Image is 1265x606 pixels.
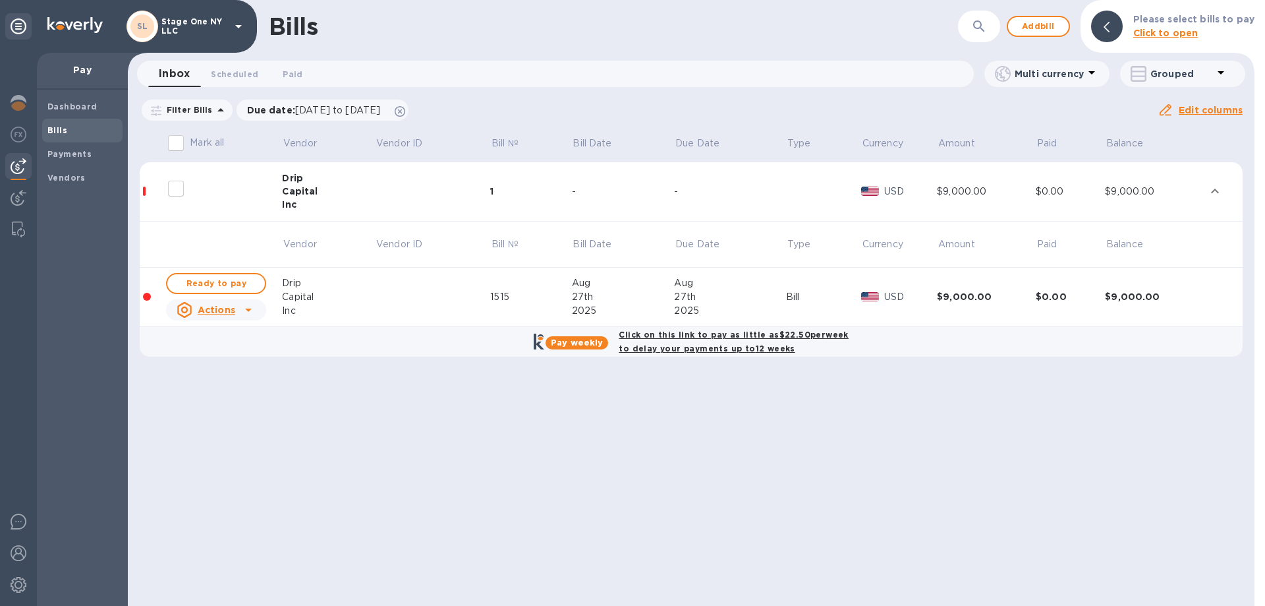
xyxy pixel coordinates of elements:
p: Due Date [675,237,719,251]
span: Paid [283,67,302,81]
div: $0.00 [1036,290,1105,303]
div: - [674,185,786,198]
div: Bill [786,290,861,304]
p: Amount [938,237,975,251]
span: Balance [1106,237,1160,251]
p: Bill Date [573,237,611,251]
span: Paid [1037,237,1075,251]
b: Bills [47,125,67,135]
u: Actions [198,305,235,315]
span: Amount [938,237,992,251]
img: Logo [47,17,103,33]
span: Vendor ID [376,237,439,251]
div: - [572,185,675,198]
b: Vendors [47,173,86,183]
u: Edit columns [1179,105,1243,115]
span: Inbox [159,65,190,83]
img: USD [861,292,879,301]
div: $0.00 [1036,185,1105,198]
span: Amount [938,136,992,150]
b: Dashboard [47,102,98,111]
button: expand row [1205,181,1225,201]
span: Vendor [283,136,334,150]
p: Vendor [283,136,317,150]
div: 1515 [490,290,571,304]
button: Ready to pay [166,273,266,294]
b: SL [137,21,148,31]
p: Currency [862,136,903,150]
p: Vendor [283,237,317,251]
p: Paid [1037,237,1057,251]
div: $9,000.00 [1105,290,1204,303]
p: Type [787,237,811,251]
div: 27th [572,290,675,304]
span: Bill Date [573,237,629,251]
div: Due date:[DATE] to [DATE] [237,100,409,121]
span: [DATE] to [DATE] [295,105,380,115]
b: Payments [47,149,92,159]
p: USD [884,185,937,198]
b: Pay weekly [551,338,603,348]
div: Inc [282,304,375,318]
p: Pay [47,63,117,76]
span: Type [787,237,828,251]
p: Type [787,136,811,150]
span: Vendor ID [376,136,439,150]
div: Capital [282,185,375,198]
div: $9,000.00 [937,185,1036,198]
p: Grouped [1150,67,1213,80]
span: Due Date [675,237,737,251]
b: Please select bills to pay [1133,14,1254,24]
p: Filter Bills [161,104,213,115]
p: Paid [1037,136,1057,150]
p: Vendor ID [376,237,422,251]
button: Addbill [1007,16,1070,37]
span: Balance [1106,136,1160,150]
img: Foreign exchange [11,127,26,142]
p: Balance [1106,237,1143,251]
span: Ready to pay [178,276,254,291]
p: Stage One NY LLC [161,17,227,36]
div: Aug [572,276,675,290]
p: Mark all [190,136,224,150]
p: USD [884,290,937,304]
span: Scheduled [211,67,258,81]
p: Bill Date [573,136,611,150]
div: Drip [282,171,375,185]
p: Bill № [492,136,519,150]
img: USD [861,187,879,196]
p: Due Date [675,136,719,150]
span: Bill № [492,136,536,150]
p: Vendor ID [376,136,422,150]
span: Paid [1037,136,1075,150]
p: Multi currency [1015,67,1084,80]
div: Inc [282,198,375,211]
div: 2025 [674,304,786,318]
b: Click on this link to pay as little as $22.50 per week to delay your payments up to 12 weeks [619,330,848,353]
p: Amount [938,136,975,150]
span: Bill № [492,237,536,251]
b: Click to open [1133,28,1198,38]
div: Capital [282,290,375,304]
h1: Bills [269,13,318,40]
p: Currency [862,237,903,251]
div: Drip [282,276,375,290]
p: Balance [1106,136,1143,150]
div: 1 [490,185,571,198]
div: 2025 [572,304,675,318]
div: 27th [674,290,786,304]
div: $9,000.00 [937,290,1036,303]
div: Aug [674,276,786,290]
p: Due date : [247,104,387,117]
span: Add bill [1019,18,1058,34]
div: $9,000.00 [1105,185,1204,198]
span: Vendor [283,237,334,251]
p: Bill № [492,237,519,251]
